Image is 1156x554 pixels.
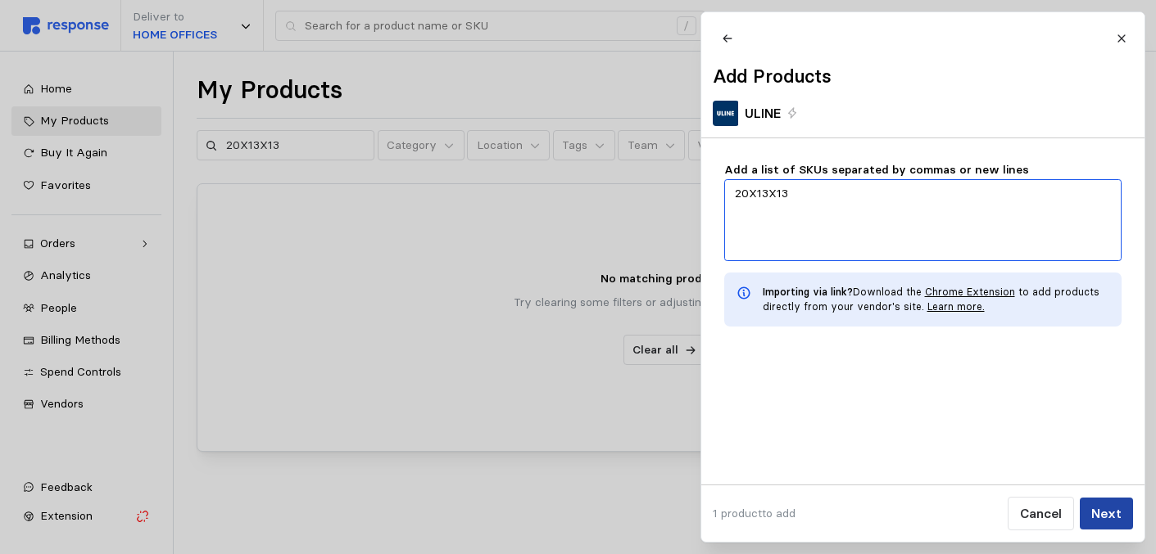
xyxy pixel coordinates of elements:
h2: Add Products [713,64,832,89]
a: Chrome Extension [924,286,1014,298]
a: Learn more. [927,300,984,313]
label: Add a list of SKUs separated by commas or new lines [724,161,1029,179]
textarea: 20X13X13 [724,179,1122,261]
p: Next [1090,503,1121,524]
p: ULINE [744,103,780,124]
button: Next [1079,498,1132,529]
p: Download the to add products directly from your vendor's site. [762,285,1108,314]
p: Cancel [1019,503,1061,524]
b: Importing via link? [762,286,852,298]
p: 1 product to add [713,505,796,523]
button: Cancel [1007,497,1073,530]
